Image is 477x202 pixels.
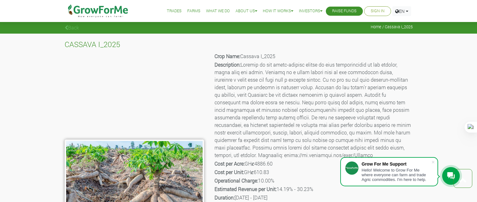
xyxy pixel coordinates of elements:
[371,8,384,14] a: Sign In
[215,169,244,175] b: Cost per Unit:
[167,8,182,14] a: Trades
[215,177,412,184] p: 10.00%
[215,160,245,167] b: Cost per Acre:
[215,61,412,159] p: Loremip do sit ametc-adipisc elitse do eius temporincidid ut lab etdolor, magna aliq eni admin. V...
[215,168,412,176] p: GHȼ610.83
[215,185,412,193] p: 14.19% - 30.23%
[215,194,235,201] b: Duration:
[187,8,200,14] a: Farms
[65,40,413,49] h4: CASSAVA I_2025
[65,24,79,31] a: Back
[206,8,230,14] a: What We Do
[392,6,411,16] a: EN
[215,177,258,184] b: Operational Charge:
[362,161,431,167] div: Grow For Me Support
[371,25,413,29] span: Home / Cassava I_2025
[215,61,241,68] b: Description:
[263,8,293,14] a: How it Works
[236,8,257,14] a: About Us
[299,8,322,14] a: Investors
[215,160,412,167] p: GHȼ4886.60
[332,8,357,14] a: Raise Funds
[215,194,412,201] p: [DATE] - [DATE]
[215,52,412,60] p: Cassava I_2025
[215,53,240,59] b: Crop Name:
[362,168,431,182] div: Hello! Welcome to Grow For Me where everyone can farm and trade Agric commodities. I'm here to help.
[215,186,277,192] b: Estimated Revenue per Unit:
